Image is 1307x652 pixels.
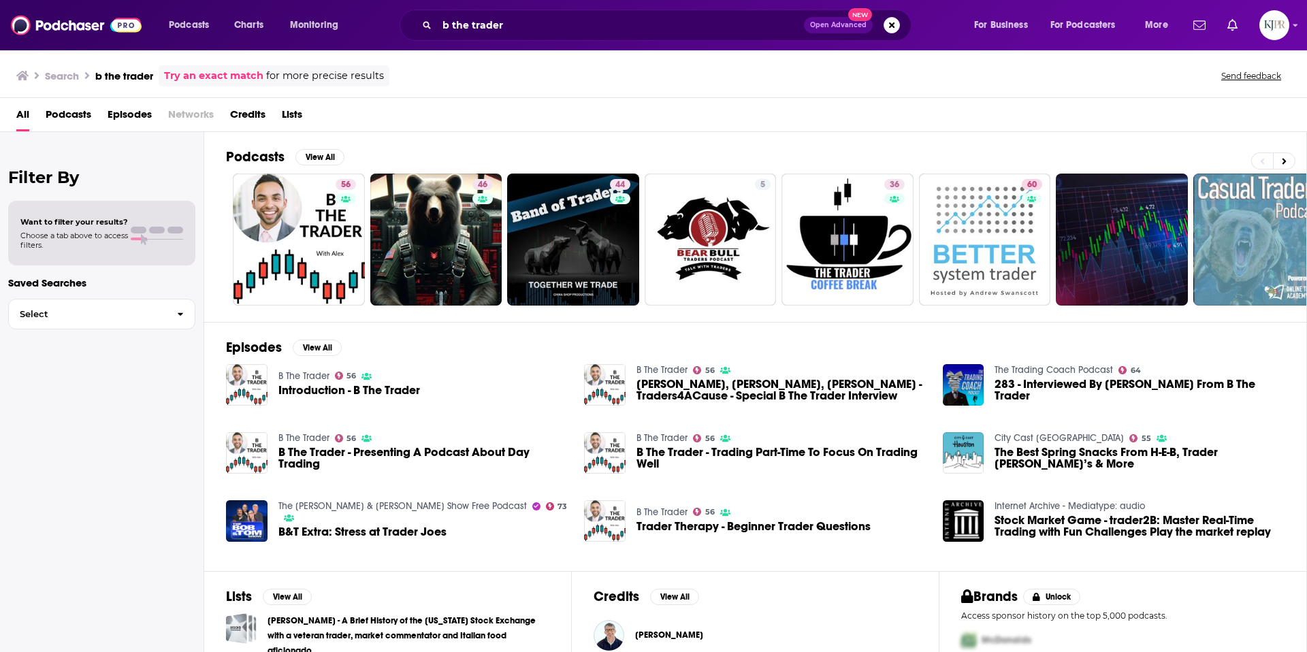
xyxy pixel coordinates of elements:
[266,68,384,84] span: for more precise results
[226,148,285,165] h2: Podcasts
[760,178,765,192] span: 5
[233,174,365,306] a: 56
[437,14,804,36] input: Search podcasts, credits, & more...
[226,588,252,605] h2: Lists
[943,500,984,542] img: Stock Market Game - trader2B: Master Real-Time Trading with Fun Challenges Play the market replay
[263,589,312,605] button: View All
[1131,368,1141,374] span: 64
[226,500,268,542] img: B&T Extra: Stress at Trader Joes
[16,103,29,131] span: All
[636,432,688,444] a: B The Trader
[995,446,1285,470] a: The Best Spring Snacks From H-E-B, Trader Joe’s & More
[226,148,344,165] a: PodcastsView All
[1222,14,1243,37] a: Show notifications dropdown
[341,178,351,192] span: 56
[278,385,420,396] a: Introduction - B The Trader
[108,103,152,131] a: Episodes
[636,378,926,402] a: Tim Grittani, Steven Dux, Matt Owens - Traders4ACause - Special B The Trader Interview
[636,506,688,518] a: B The Trader
[226,364,268,406] img: Introduction - B The Trader
[336,179,356,190] a: 56
[995,446,1285,470] span: The Best Spring Snacks From H-E-B, Trader [PERSON_NAME]’s & More
[159,14,227,36] button: open menu
[594,620,624,651] img: Rob Booker
[226,613,257,644] a: Kenny Polcari - A Brief History of the New York Stock Exchange with a veteran trader, market comm...
[295,149,344,165] button: View All
[781,174,914,306] a: 36
[1145,16,1168,35] span: More
[20,231,128,250] span: Choose a tab above to access filters.
[1142,436,1151,442] span: 55
[278,432,329,444] a: B The Trader
[943,432,984,474] img: The Best Spring Snacks From H-E-B, Trader Joe’s & More
[995,515,1285,538] span: Stock Market Game - trader2B: Master Real-Time Trading with Fun Challenges Play the market replay
[1135,14,1185,36] button: open menu
[693,508,715,516] a: 56
[584,432,626,474] a: B The Trader - Trading Part-Time To Focus On Trading Well
[755,179,771,190] a: 5
[558,504,567,510] span: 73
[8,167,195,187] h2: Filter By
[546,502,568,510] a: 73
[225,14,272,36] a: Charts
[278,526,447,538] a: B&T Extra: Stress at Trader Joes
[961,588,1018,605] h2: Brands
[884,179,905,190] a: 36
[705,368,715,374] span: 56
[635,630,703,640] a: Rob Booker
[810,22,867,29] span: Open Advanced
[478,178,487,192] span: 46
[293,340,342,356] button: View All
[169,16,209,35] span: Podcasts
[995,432,1124,444] a: City Cast Houston
[226,588,312,605] a: ListsView All
[965,14,1045,36] button: open menu
[1042,14,1135,36] button: open menu
[943,364,984,406] a: 283 - Interviewed By Alex From B The Trader
[346,436,356,442] span: 56
[46,103,91,131] a: Podcasts
[1050,16,1116,35] span: For Podcasters
[693,434,715,442] a: 56
[636,446,926,470] a: B The Trader - Trading Part-Time To Focus On Trading Well
[1118,366,1141,374] a: 64
[584,500,626,542] img: Trader Therapy - Beginner Trader Questions
[280,14,356,36] button: open menu
[1023,589,1081,605] button: Unlock
[11,12,142,38] img: Podchaser - Follow, Share and Rate Podcasts
[230,103,265,131] a: Credits
[290,16,338,35] span: Monitoring
[335,372,357,380] a: 56
[413,10,924,41] div: Search podcasts, credits, & more...
[1217,70,1285,82] button: Send feedback
[636,521,871,532] a: Trader Therapy - Beginner Trader Questions
[982,634,1031,646] span: McDonalds
[635,630,703,640] span: [PERSON_NAME]
[804,17,873,33] button: Open AdvancedNew
[370,174,502,306] a: 46
[961,610,1285,621] p: Access sponsor history on the top 5,000 podcasts.
[335,434,357,442] a: 56
[890,178,899,192] span: 36
[693,366,715,374] a: 56
[226,432,268,474] img: B The Trader - Presenting A Podcast About Day Trading
[584,364,626,406] img: Tim Grittani, Steven Dux, Matt Owens - Traders4ACause - Special B The Trader Interview
[1022,179,1042,190] a: 60
[278,446,568,470] a: B The Trader - Presenting A Podcast About Day Trading
[636,364,688,376] a: B The Trader
[9,310,166,319] span: Select
[594,588,699,605] a: CreditsView All
[1259,10,1289,40] button: Show profile menu
[650,589,699,605] button: View All
[507,174,639,306] a: 44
